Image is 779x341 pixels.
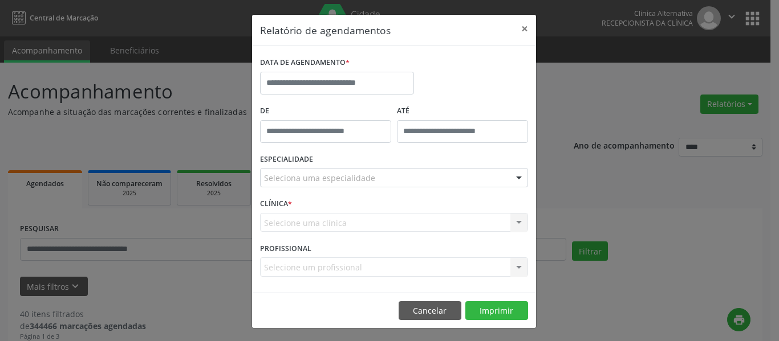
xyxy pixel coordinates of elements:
button: Close [513,15,536,43]
label: DATA DE AGENDAMENTO [260,54,350,72]
label: CLÍNICA [260,195,292,213]
label: ESPECIALIDADE [260,151,313,169]
span: Seleciona uma especialidade [264,172,375,184]
label: ATÉ [397,102,528,120]
h5: Relatório de agendamentos [260,23,391,38]
button: Imprimir [465,301,528,321]
label: De [260,102,391,120]
label: PROFISSIONAL [260,240,311,257]
button: Cancelar [399,301,461,321]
